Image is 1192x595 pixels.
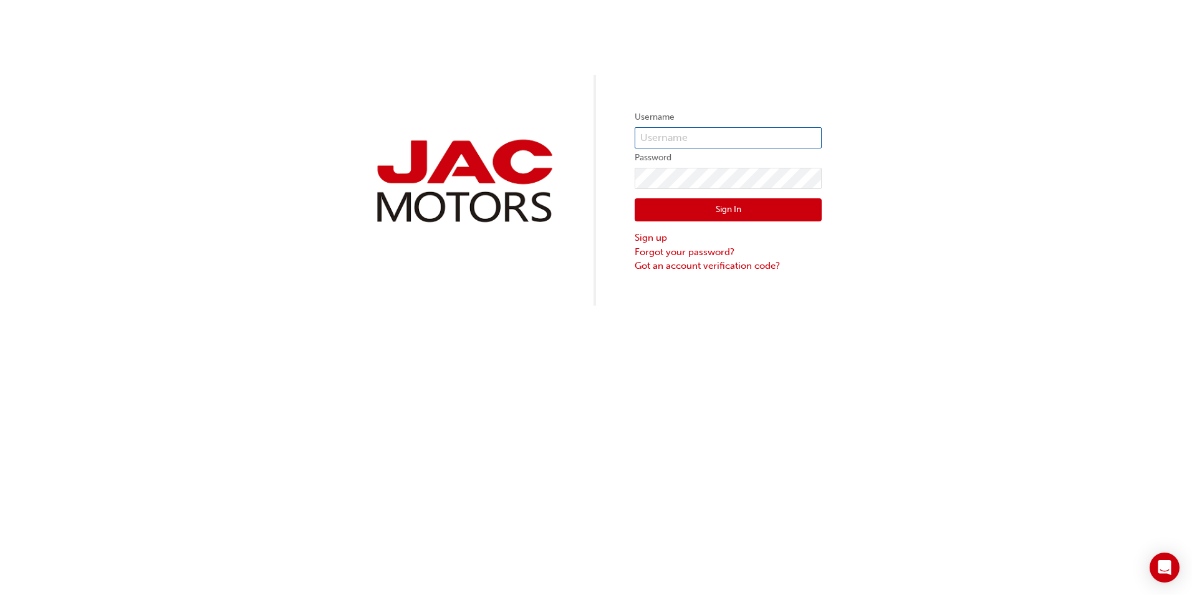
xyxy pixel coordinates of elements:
label: Password [635,150,822,165]
label: Username [635,110,822,125]
a: Forgot your password? [635,245,822,259]
div: Open Intercom Messenger [1150,553,1180,583]
a: Got an account verification code? [635,259,822,273]
img: jac-portal [370,135,557,228]
button: Sign In [635,198,822,222]
a: Sign up [635,231,822,245]
input: Username [635,127,822,148]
